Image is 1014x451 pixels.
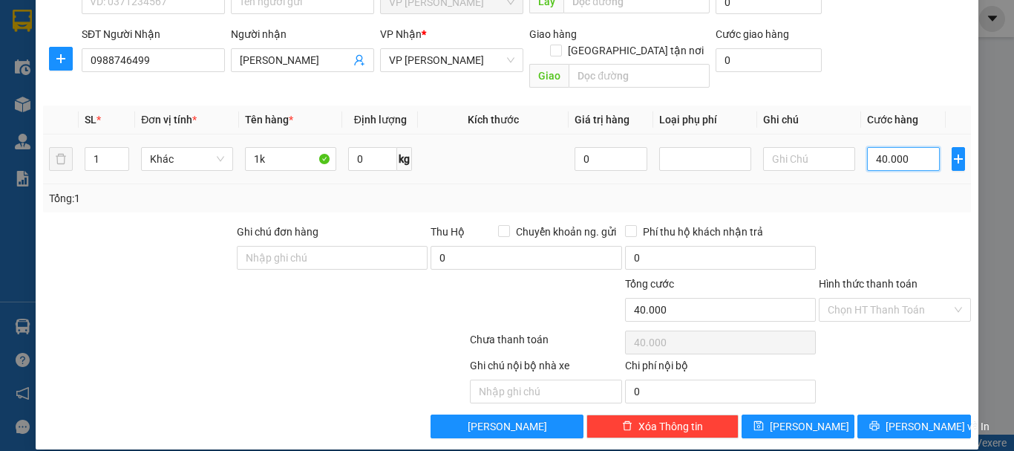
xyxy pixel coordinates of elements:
div: Tổng: 1 [49,190,393,207]
span: plus [50,53,72,65]
input: Cước giao hàng [716,48,822,72]
span: Tổng cước [625,278,674,290]
button: deleteXóa Thông tin [586,415,739,438]
button: printer[PERSON_NAME] và In [857,415,971,438]
div: SĐT Người Nhận [82,26,225,42]
span: Thu Hộ [431,226,465,238]
div: Chưa thanh toán [468,331,624,357]
span: save [753,421,764,432]
span: [PERSON_NAME] và In [886,418,990,435]
button: plus [952,147,965,171]
span: Tên hàng [245,114,293,126]
input: VD: Bàn, Ghế [245,147,337,171]
div: Chi phí nội bộ [625,357,816,380]
input: Nhập ghi chú [470,380,622,403]
span: Giao [529,64,569,88]
span: printer [869,421,880,432]
span: Đơn vị tính [141,114,197,126]
span: [GEOGRAPHIC_DATA] tận nơi [562,42,710,59]
button: delete [49,147,73,171]
div: Ghi chú nội bộ nhà xe [470,357,622,380]
button: save[PERSON_NAME] [742,415,855,438]
th: Loại phụ phí [653,106,757,134]
span: [PERSON_NAME] [770,418,849,435]
span: Định lượng [354,114,407,126]
span: delete [622,421,632,432]
input: Ghi chú đơn hàng [237,246,428,270]
input: Dọc đường [569,64,710,88]
span: VP Hà Tĩnh [389,49,514,71]
span: Chuyển khoản ng. gửi [510,224,622,240]
span: [PERSON_NAME] [468,418,547,435]
span: SL [85,114,97,126]
span: Phí thu hộ khách nhận trả [637,224,769,240]
input: Ghi Chú [763,147,855,171]
span: plus [952,153,964,165]
span: Cước hàng [867,114,918,126]
th: Ghi chú [757,106,861,134]
label: Cước giao hàng [716,28,789,40]
button: [PERSON_NAME] [431,415,583,438]
div: Người nhận [231,26,374,42]
button: plus [49,47,73,71]
span: Giá trị hàng [575,114,629,126]
input: 0 [575,147,647,171]
span: Giao hàng [529,28,577,40]
span: Khác [150,148,224,170]
span: kg [397,147,412,171]
label: Hình thức thanh toán [819,278,917,290]
span: Xóa Thông tin [638,418,703,435]
span: user-add [353,54,365,66]
label: Ghi chú đơn hàng [237,226,318,238]
span: Kích thước [468,114,519,126]
span: VP Nhận [380,28,422,40]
